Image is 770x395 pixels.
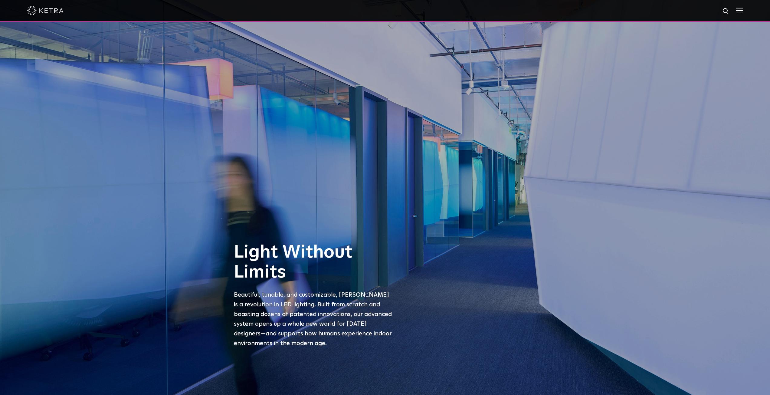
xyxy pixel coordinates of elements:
img: ketra-logo-2019-white [27,6,64,15]
img: Hamburger%20Nav.svg [736,8,743,13]
img: search icon [722,8,730,15]
span: —and supports how humans experience indoor environments in the modern age. [234,331,392,346]
p: Beautiful, tunable, and customizable, [PERSON_NAME] is a revolution in LED lighting. Built from s... [234,290,394,348]
h1: Light Without Limits [234,242,394,282]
